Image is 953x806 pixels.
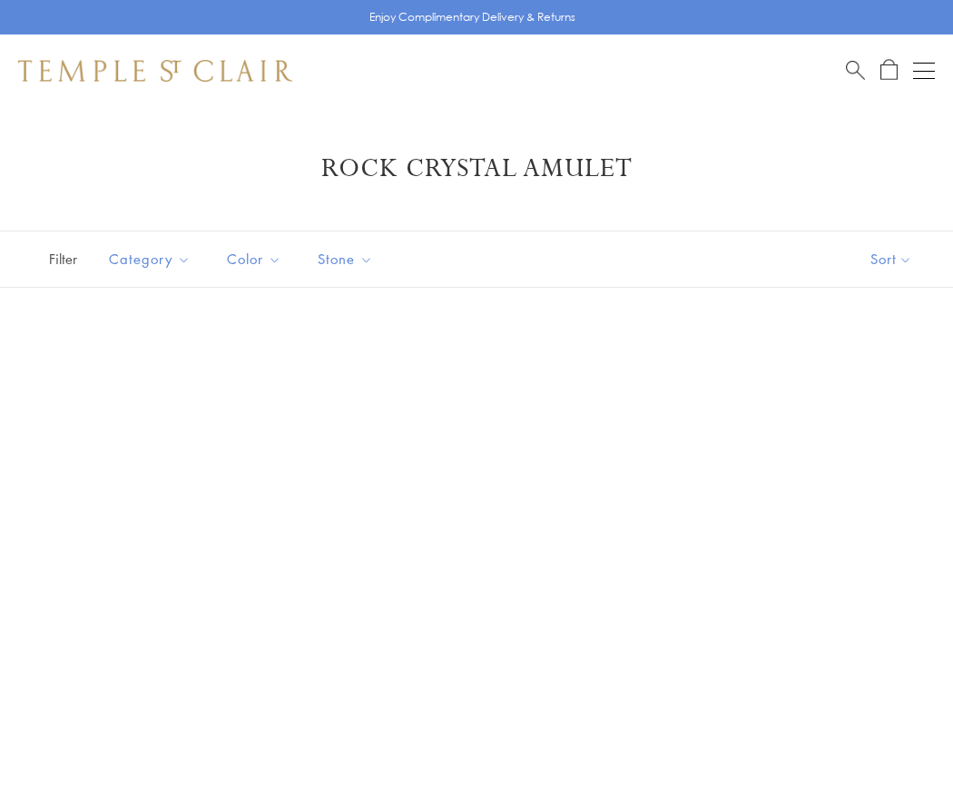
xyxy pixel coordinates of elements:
[913,60,935,82] button: Open navigation
[304,239,387,280] button: Stone
[213,239,295,280] button: Color
[18,60,292,82] img: Temple St. Clair
[218,248,295,270] span: Color
[95,239,204,280] button: Category
[45,152,908,185] h1: Rock Crystal Amulet
[100,248,204,270] span: Category
[369,8,575,26] p: Enjoy Complimentary Delivery & Returns
[880,59,898,82] a: Open Shopping Bag
[309,248,387,270] span: Stone
[846,59,865,82] a: Search
[830,231,953,287] button: Show sort by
